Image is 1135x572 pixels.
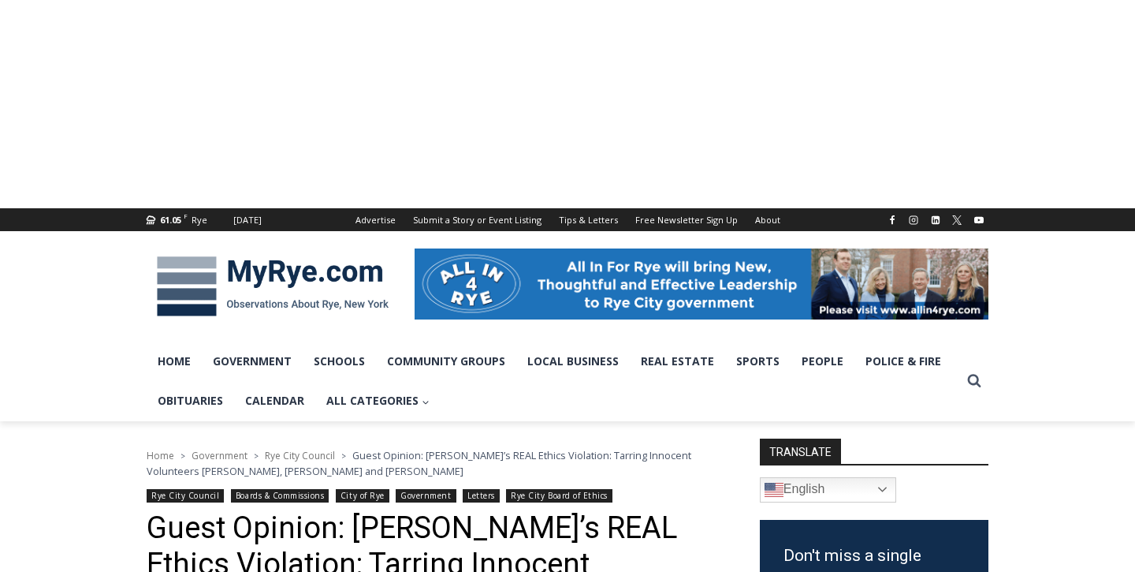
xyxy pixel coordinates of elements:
[336,489,389,503] a: City of Rye
[341,450,346,462] span: >
[725,342,791,381] a: Sports
[147,342,960,421] nav: Primary Navigation
[202,342,303,381] a: Government
[506,489,612,503] a: Rye City Board of Ethics
[969,211,988,230] a: YouTube
[746,208,789,231] a: About
[147,381,234,421] a: Obituaries
[231,489,329,503] a: Boards & Commissions
[760,439,841,464] strong: TRANSLATE
[184,211,188,220] span: F
[147,447,718,480] nav: Breadcrumbs
[147,489,224,503] a: Rye City Council
[854,342,952,381] a: Police & Fire
[147,448,691,478] span: Guest Opinion: [PERSON_NAME]’s REAL Ethics Violation: Tarring Innocent Volunteers [PERSON_NAME], ...
[233,213,262,227] div: [DATE]
[192,449,247,462] a: Government
[396,489,456,503] a: Government
[303,342,376,381] a: Schools
[147,342,202,381] a: Home
[904,211,923,230] a: Instagram
[234,381,315,421] a: Calendar
[960,367,988,395] button: View Search Form
[315,381,441,421] a: All Categories
[147,449,174,462] a: Home
[415,249,988,320] img: All in for Rye
[147,245,399,327] img: MyRye.com
[180,450,185,462] span: >
[376,342,516,381] a: Community Groups
[550,208,627,231] a: Tips & Letters
[326,392,430,409] span: All Categories
[791,342,854,381] a: People
[160,214,181,226] span: 61.05
[404,208,550,231] a: Submit a Story or Event Listing
[463,489,500,503] a: Letters
[947,211,966,230] a: X
[254,450,259,462] span: >
[883,211,902,230] a: Facebook
[347,208,404,231] a: Advertise
[627,208,746,231] a: Free Newsletter Sign Up
[265,449,335,462] a: Rye City Council
[192,213,207,227] div: Rye
[347,208,789,231] nav: Secondary Navigation
[630,342,725,381] a: Real Estate
[516,342,630,381] a: Local Business
[765,480,783,499] img: en
[926,211,945,230] a: Linkedin
[760,477,896,503] a: English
